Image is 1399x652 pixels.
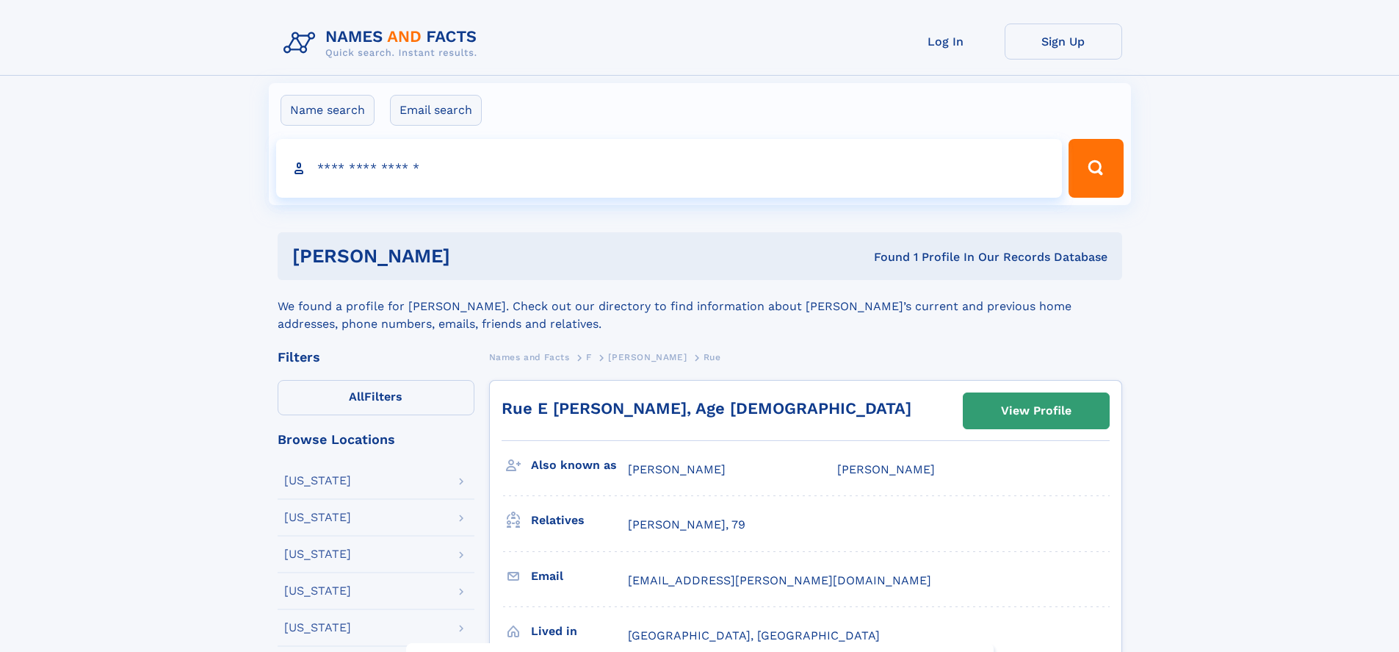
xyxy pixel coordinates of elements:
[278,433,474,446] div: Browse Locations
[531,508,628,533] h3: Relatives
[1001,394,1071,428] div: View Profile
[284,622,351,634] div: [US_STATE]
[628,517,745,533] a: [PERSON_NAME], 79
[628,462,726,476] span: [PERSON_NAME]
[964,393,1109,429] a: View Profile
[292,247,662,265] h1: [PERSON_NAME]
[887,24,1005,60] a: Log In
[502,399,911,418] a: Rue E [PERSON_NAME], Age [DEMOGRAPHIC_DATA]
[608,348,687,366] a: [PERSON_NAME]
[278,351,474,364] div: Filters
[284,512,351,523] div: [US_STATE]
[284,475,351,487] div: [US_STATE]
[662,249,1107,265] div: Found 1 Profile In Our Records Database
[628,573,931,587] span: [EMAIL_ADDRESS][PERSON_NAME][DOMAIN_NAME]
[1005,24,1122,60] a: Sign Up
[1069,139,1123,198] button: Search Button
[608,352,687,362] span: [PERSON_NAME]
[390,95,482,126] label: Email search
[276,139,1063,198] input: search input
[489,348,570,366] a: Names and Facts
[349,390,364,404] span: All
[284,548,351,560] div: [US_STATE]
[284,585,351,597] div: [US_STATE]
[586,352,592,362] span: F
[278,24,489,63] img: Logo Names and Facts
[628,628,880,642] span: [GEOGRAPHIC_DATA], [GEOGRAPHIC_DATA]
[531,453,628,478] h3: Also known as
[278,280,1122,333] div: We found a profile for [PERSON_NAME]. Check out our directory to find information about [PERSON_N...
[278,380,474,415] label: Filters
[531,619,628,644] h3: Lived in
[281,95,375,126] label: Name search
[837,462,935,476] span: [PERSON_NAME]
[586,348,592,366] a: F
[531,564,628,589] h3: Email
[704,352,721,362] span: Rue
